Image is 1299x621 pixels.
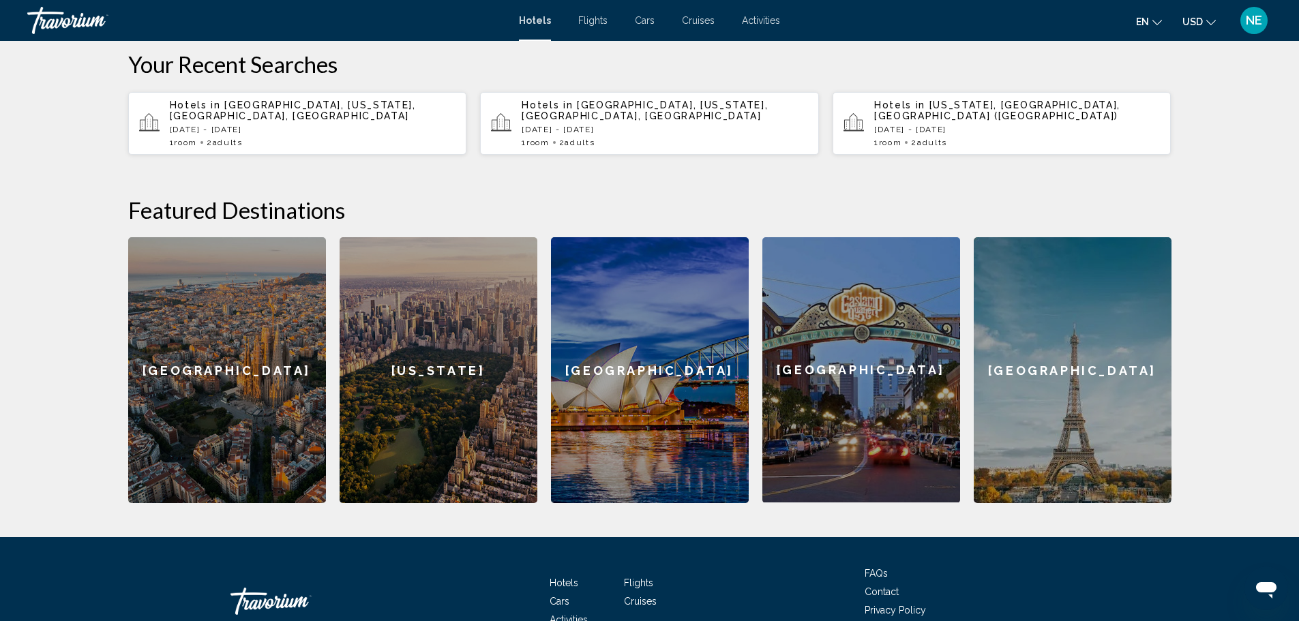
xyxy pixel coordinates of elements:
[170,100,416,121] span: [GEOGRAPHIC_DATA], [US_STATE], [GEOGRAPHIC_DATA], [GEOGRAPHIC_DATA]
[742,15,780,26] a: Activities
[917,138,947,147] span: Adults
[865,586,899,597] a: Contact
[550,577,578,588] a: Hotels
[682,15,715,26] a: Cruises
[128,237,326,503] a: [GEOGRAPHIC_DATA]
[865,568,888,579] a: FAQs
[480,91,819,155] button: Hotels in [GEOGRAPHIC_DATA], [US_STATE], [GEOGRAPHIC_DATA], [GEOGRAPHIC_DATA][DATE] - [DATE]1Room...
[1182,12,1216,31] button: Change currency
[1182,16,1203,27] span: USD
[551,237,749,503] a: [GEOGRAPHIC_DATA]
[578,15,608,26] a: Flights
[559,138,595,147] span: 2
[624,596,657,607] a: Cruises
[565,138,595,147] span: Adults
[1244,566,1288,610] iframe: Button to launch messaging window
[911,138,947,147] span: 2
[128,50,1171,78] p: Your Recent Searches
[1236,6,1272,35] button: User Menu
[522,125,808,134] p: [DATE] - [DATE]
[874,100,925,110] span: Hotels in
[170,100,221,110] span: Hotels in
[128,196,1171,224] h2: Featured Destinations
[974,237,1171,503] a: [GEOGRAPHIC_DATA]
[879,138,902,147] span: Room
[213,138,243,147] span: Adults
[522,138,549,147] span: 1
[170,125,456,134] p: [DATE] - [DATE]
[635,15,655,26] a: Cars
[27,7,505,34] a: Travorium
[874,138,901,147] span: 1
[174,138,197,147] span: Room
[1136,12,1162,31] button: Change language
[624,577,653,588] a: Flights
[519,15,551,26] a: Hotels
[833,91,1171,155] button: Hotels in [US_STATE], [GEOGRAPHIC_DATA], [GEOGRAPHIC_DATA] ([GEOGRAPHIC_DATA])[DATE] - [DATE]1Roo...
[874,125,1161,134] p: [DATE] - [DATE]
[1136,16,1149,27] span: en
[522,100,573,110] span: Hotels in
[762,237,960,503] a: [GEOGRAPHIC_DATA]
[170,138,197,147] span: 1
[526,138,550,147] span: Room
[128,91,467,155] button: Hotels in [GEOGRAPHIC_DATA], [US_STATE], [GEOGRAPHIC_DATA], [GEOGRAPHIC_DATA][DATE] - [DATE]1Room...
[1246,14,1262,27] span: NE
[340,237,537,503] a: [US_STATE]
[550,596,569,607] a: Cars
[874,100,1120,121] span: [US_STATE], [GEOGRAPHIC_DATA], [GEOGRAPHIC_DATA] ([GEOGRAPHIC_DATA])
[865,605,926,616] a: Privacy Policy
[207,138,243,147] span: 2
[522,100,768,121] span: [GEOGRAPHIC_DATA], [US_STATE], [GEOGRAPHIC_DATA], [GEOGRAPHIC_DATA]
